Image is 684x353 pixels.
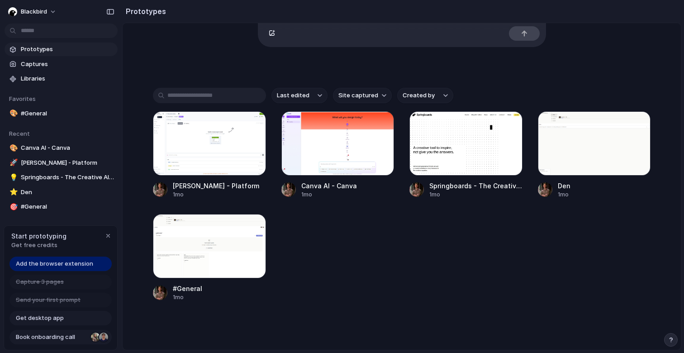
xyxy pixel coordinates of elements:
[173,284,202,293] div: #General
[8,173,17,182] button: 💡
[9,330,112,344] a: Book onboarding call
[9,157,16,168] div: 🚀
[21,173,114,182] span: Springboards - The Creative AI Tool for Agencies & Strategists
[9,257,112,271] a: Add the browser extension
[8,158,17,167] button: 🚀
[271,88,328,103] button: Last edited
[5,171,118,184] a: 💡Springboards - The Creative AI Tool for Agencies & Strategists
[5,43,118,56] a: Prototypes
[5,72,118,86] a: Libraries
[301,181,357,191] div: Canva AI - Canva
[9,311,112,325] a: Get desktop app
[403,91,435,100] span: Created by
[281,111,394,199] a: Canva AI - CanvaCanva AI - Canva1mo
[9,143,16,153] div: 🎨
[277,91,309,100] span: Last edited
[21,158,114,167] span: [PERSON_NAME] - Platform
[9,202,16,212] div: 🎯
[16,296,81,305] span: Send your first prompt
[90,332,101,343] div: Nicole Kubica
[122,6,166,17] h2: Prototypes
[429,181,522,191] div: Springboards - The Creative AI Tool for Agencies & Strategists
[98,332,109,343] div: Christian Iacullo
[173,293,202,301] div: 1mo
[5,200,118,214] a: 🎯#General
[8,202,17,211] button: 🎯
[8,109,17,118] button: 🎨
[338,91,378,100] span: Site captured
[21,202,114,211] span: #General
[173,191,259,199] div: 1mo
[11,231,66,241] span: Start prototyping
[21,7,47,16] span: blackbird
[397,88,453,103] button: Created by
[8,143,17,153] button: 🎨
[5,156,118,170] a: 🚀[PERSON_NAME] - Platform
[16,259,93,268] span: Add the browser extension
[5,5,61,19] button: blackbird
[8,188,17,197] button: ⭐
[429,191,522,199] div: 1mo
[21,60,114,69] span: Captures
[16,333,87,342] span: Book onboarding call
[5,57,118,71] a: Captures
[21,188,114,197] span: Den
[153,214,266,301] a: #General#General1mo
[16,314,64,323] span: Get desktop app
[173,181,259,191] div: [PERSON_NAME] - Platform
[21,109,114,118] span: #General
[9,108,16,119] div: 🎨
[11,241,66,250] span: Get free credits
[5,107,118,120] a: 🎨#General
[5,186,118,199] a: ⭐Den
[21,143,114,153] span: Canva AI - Canva
[21,45,114,54] span: Prototypes
[558,181,570,191] div: Den
[538,111,651,199] a: DenDen1mo
[409,111,522,199] a: Springboards - The Creative AI Tool for Agencies & StrategistsSpringboards - The Creative AI Tool...
[333,88,392,103] button: Site captured
[558,191,570,199] div: 1mo
[9,95,36,102] span: Favorites
[21,74,114,83] span: Libraries
[9,130,30,137] span: Recent
[9,172,16,183] div: 💡
[5,141,118,155] a: 🎨Canva AI - Canva
[301,191,357,199] div: 1mo
[16,277,64,286] span: Capture 3 pages
[9,187,16,197] div: ⭐
[153,111,266,199] a: Heidi - Platform[PERSON_NAME] - Platform1mo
